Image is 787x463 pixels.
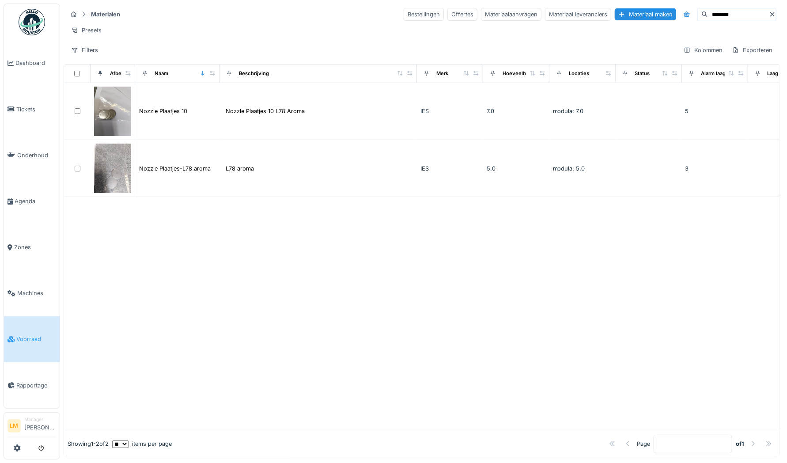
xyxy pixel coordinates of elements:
div: Merk [436,70,448,77]
div: Alarm laag niveau [701,70,744,77]
div: Nozzle Plaatjes 10 L78 Aroma [226,107,305,115]
span: Voorraad [16,335,56,343]
div: Filters [67,44,102,57]
span: Zones [14,243,56,251]
a: Voorraad [4,316,60,362]
a: Zones [4,224,60,270]
span: Dashboard [15,59,56,67]
div: Presets [67,24,106,37]
a: Dashboard [4,40,60,86]
strong: Materialen [87,10,124,19]
div: Beschrijving [239,70,269,77]
span: Agenda [15,197,56,205]
strong: of 1 [736,440,744,448]
span: Rapportage [16,381,56,390]
div: 7.0 [487,107,546,115]
div: Kolommen [680,44,726,57]
a: Tickets [4,86,60,132]
li: [PERSON_NAME] [24,416,56,435]
div: Materiaalaanvragen [481,8,541,21]
div: Nozzle Plaatjes-L78 aroma [139,164,211,173]
a: Rapportage [4,362,60,408]
div: 5.0 [487,164,546,173]
div: Locaties [569,70,589,77]
img: Nozzle Plaatjes-L78 aroma [94,144,131,193]
div: Naam [155,70,168,77]
a: Machines [4,270,60,316]
div: IES [420,164,480,173]
div: Bestellingen [404,8,444,21]
div: Materiaal leveranciers [545,8,611,21]
div: Page [637,440,650,448]
div: 3 [685,164,745,173]
div: Status [635,70,650,77]
div: Nozzle Plaatjes 10 [139,107,187,115]
img: Badge_color-CXgf-gQk.svg [19,9,45,35]
div: Manager [24,416,56,423]
span: modula: 5.0 [553,165,585,172]
a: Agenda [4,178,60,224]
span: Tickets [16,105,56,114]
div: L78 aroma [226,164,254,173]
div: Exporteren [728,44,776,57]
a: LM Manager[PERSON_NAME] [8,416,56,437]
div: Showing 1 - 2 of 2 [68,440,109,448]
a: Onderhoud [4,132,60,178]
div: 5 [685,107,745,115]
div: IES [420,107,480,115]
span: modula: 7.0 [553,108,584,114]
div: Hoeveelheid [503,70,533,77]
div: Offertes [447,8,477,21]
div: items per page [112,440,172,448]
span: Onderhoud [17,151,56,159]
div: Materiaal maken [615,8,676,20]
li: LM [8,419,21,433]
div: Afbeelding [110,70,136,77]
span: Machines [17,289,56,297]
img: Nozzle Plaatjes 10 [94,87,131,136]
